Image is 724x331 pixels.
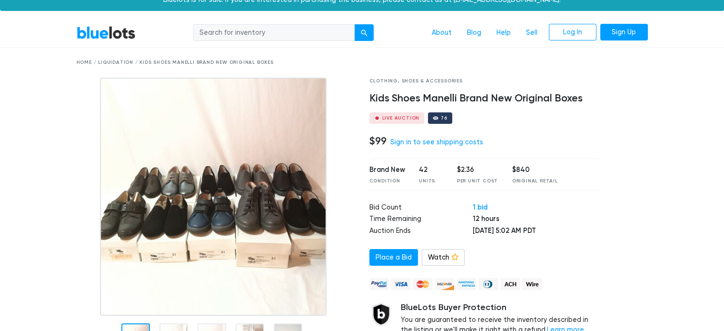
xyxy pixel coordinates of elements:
div: Clothing, Shoes & Accessories [369,78,599,85]
input: Search for inventory [193,24,355,41]
div: Condition [369,178,405,185]
a: Help [489,24,518,42]
h4: $99 [369,135,387,147]
div: Units [419,178,443,185]
img: discover-82be18ecfda2d062aad2762c1ca80e2d36a4073d45c9e0ffae68cd515fbd3d32.png [435,278,454,290]
img: paypal_credit-80455e56f6e1299e8d57f40c0dcee7b8cd4ae79b9eccbfc37e2480457ba36de9.png [369,278,388,290]
div: Per Unit Cost [457,178,498,185]
div: $840 [512,165,558,175]
td: 12 hours [473,214,599,226]
td: Auction Ends [369,226,473,238]
a: Watch [422,249,465,266]
td: Bid Count [369,202,473,214]
td: [DATE] 5:02 AM PDT [473,226,599,238]
a: 1 bid [473,203,487,211]
div: Home / Liquidation / Kids Shoes Manelli Brand New Original Boxes [77,59,648,66]
h5: BlueLots Buyer Protection [401,302,599,313]
a: Sign in to see shipping costs [390,138,483,146]
div: $2.36 [457,165,498,175]
a: Log In [549,24,596,41]
div: Live Auction [382,116,420,120]
img: visa-79caf175f036a155110d1892330093d4c38f53c55c9ec9e2c3a54a56571784bb.png [391,278,410,290]
h4: Kids Shoes Manelli Brand New Original Boxes [369,92,599,105]
div: Brand New [369,165,405,175]
a: BlueLots [77,26,136,40]
div: 42 [419,165,443,175]
img: buyer_protection_shield-3b65640a83011c7d3ede35a8e5a80bfdfaa6a97447f0071c1475b91a4b0b3d01.png [369,302,393,326]
div: 76 [441,116,447,120]
a: Sell [518,24,545,42]
a: Blog [459,24,489,42]
img: wire-908396882fe19aaaffefbd8e17b12f2f29708bd78693273c0e28e3a24408487f.png [523,278,542,290]
a: Place a Bid [369,249,418,266]
a: Sign Up [600,24,648,41]
div: Original Retail [512,178,558,185]
td: Time Remaining [369,214,473,226]
a: About [424,24,459,42]
img: afa74f4f-70d8-4fff-9f6c-2aba6879d562-1732566942.jpg [100,78,327,316]
img: mastercard-42073d1d8d11d6635de4c079ffdb20a4f30a903dc55d1612383a1b395dd17f39.png [413,278,432,290]
img: ach-b7992fed28a4f97f893c574229be66187b9afb3f1a8d16a4691d3d3140a8ab00.png [501,278,520,290]
img: diners_club-c48f30131b33b1bb0e5d0e2dbd43a8bea4cb12cb2961413e2f4250e06c020426.png [479,278,498,290]
img: american_express-ae2a9f97a040b4b41f6397f7637041a5861d5f99d0716c09922aba4e24c8547d.png [457,278,476,290]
